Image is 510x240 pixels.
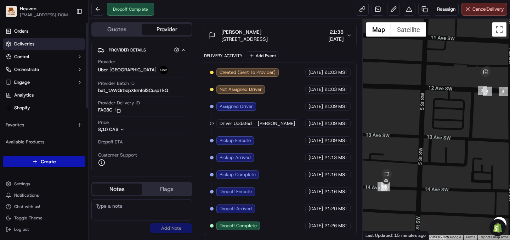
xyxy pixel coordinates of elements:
a: Analytics [3,89,85,101]
span: [DATE] [308,69,323,76]
span: 21:20 MST [324,206,347,212]
span: Dropoff Enroute [220,189,252,195]
button: Add Event [247,51,278,60]
span: 21:09 MST [324,137,347,144]
a: 💻API Documentation [57,100,117,113]
span: bat_tAWQr5opXBmfolSCuspTkQ [98,87,168,94]
button: 8,10 CA$ [98,126,160,133]
button: Control [3,51,85,62]
img: Heaven [6,6,17,17]
span: [DATE] [308,154,323,161]
button: Chat with us! [3,202,85,212]
div: 5 [499,87,508,96]
div: Available Products [3,136,85,148]
span: 21:03 MST [324,86,347,93]
span: [DATE] [308,137,323,144]
button: Provider [142,24,192,35]
span: 21:26 MST [324,223,347,229]
span: 8,10 CA$ [98,126,118,132]
button: Quotes [92,24,142,35]
span: Not Assigned Driver [220,86,262,93]
button: Map camera controls [492,217,506,231]
div: 3 [478,86,487,95]
a: Powered byPylon [50,120,86,126]
span: [DATE] [308,86,323,93]
button: HeavenHeaven[EMAIL_ADDRESS][DOMAIN_NAME] [3,3,73,20]
button: Create [3,156,85,167]
span: Settings [14,181,30,187]
span: [PERSON_NAME] [258,120,295,127]
div: Start new chat [24,68,116,75]
span: Created (Sent To Provider) [220,69,276,76]
div: 📗 [7,104,13,109]
a: Deliveries [3,38,85,50]
span: Provider Delivery ID [98,100,140,106]
img: Google [364,230,388,240]
span: Deliveries [14,41,34,47]
span: Orchestrate [14,66,39,73]
span: Create [41,158,56,165]
span: Provider [98,59,115,65]
span: Toggle Theme [14,215,42,221]
span: Driver Updated [220,120,252,127]
img: uber-new-logo.jpeg [159,66,168,74]
span: [DATE] [308,171,323,178]
span: Reassign [437,6,455,12]
button: Reassign [434,3,459,16]
span: 21:09 MST [324,103,347,110]
span: Customer Support [98,152,137,158]
span: Knowledge Base [14,103,54,110]
a: Shopify [3,102,85,114]
input: Got a question? Start typing here... [18,46,127,53]
span: [DATE] [308,120,323,127]
span: Engage [14,79,30,86]
a: Orders [3,26,85,37]
span: 21:38 [328,28,344,36]
span: Chat with us! [14,204,40,209]
button: Toggle Theme [3,213,85,223]
span: [DATE] [308,189,323,195]
span: Provider Batch ID [98,80,135,87]
span: API Documentation [67,103,114,110]
button: Heaven [20,5,36,12]
span: Control [14,54,29,60]
span: [STREET_ADDRESS] [221,36,268,43]
div: Last Updated: 15 minutes ago [363,231,429,240]
span: Pylon [70,120,86,126]
span: [DATE] [308,206,323,212]
span: Pickup Arrived [220,154,251,161]
span: Orders [14,28,28,34]
button: Settings [3,179,85,189]
button: Orchestrate [3,64,85,75]
img: Nash [7,7,21,21]
span: [DATE] [308,223,323,229]
span: Uber [GEOGRAPHIC_DATA] [98,67,157,73]
span: Price [98,119,109,126]
button: Log out [3,224,85,234]
button: Provider Details [97,44,186,56]
span: Cancel Delivery [472,6,504,12]
span: Pickup Complete [220,171,256,178]
span: Dropoff Complete [220,223,257,229]
span: Map data ©2025 Google [423,235,461,239]
span: Dropoff Arrived [220,206,252,212]
span: 21:03 MST [324,69,347,76]
div: 4 [483,87,492,96]
span: Notifications [14,192,39,198]
a: Terms (opens in new tab) [465,235,475,239]
span: 21:16 MST [324,189,347,195]
span: Analytics [14,92,34,98]
span: [DATE] [328,36,344,43]
div: 💻 [60,104,66,109]
span: Dropoff ETA [98,139,123,145]
span: 21:13 MST [324,154,347,161]
button: Notifications [3,190,85,200]
div: 8 [381,182,390,191]
button: [EMAIL_ADDRESS][DOMAIN_NAME] [20,12,70,18]
span: Assigned Driver [220,103,253,110]
button: Toggle fullscreen view [492,22,506,37]
button: FA08C [98,107,121,113]
button: [PERSON_NAME][STREET_ADDRESS]21:38[DATE] [204,24,356,47]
